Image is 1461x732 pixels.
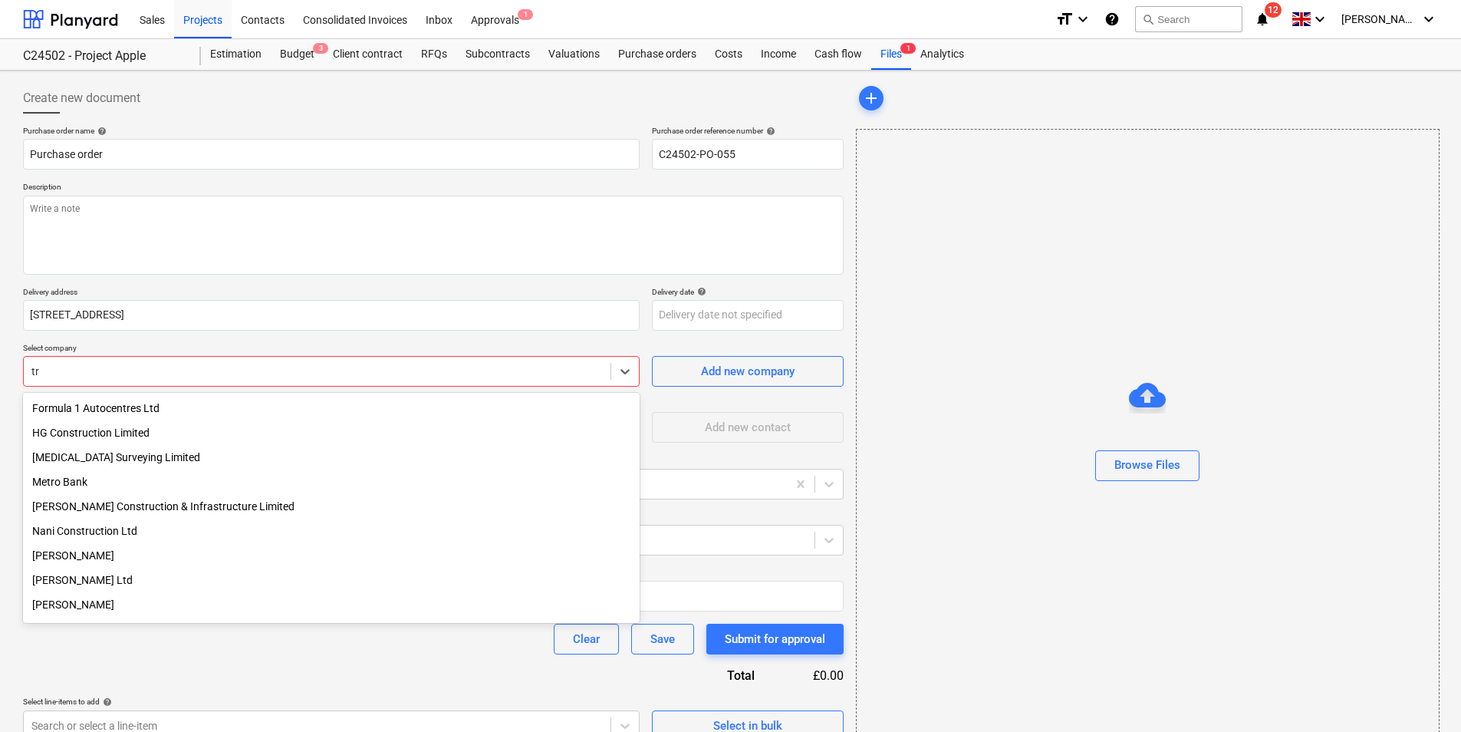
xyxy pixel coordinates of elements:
[23,48,183,64] div: C24502 - Project Apple
[23,519,640,543] div: Nani Construction Ltd
[1420,10,1438,28] i: keyboard_arrow_down
[94,127,107,136] span: help
[805,39,871,70] a: Cash flow
[644,667,779,684] div: Total
[23,182,844,195] p: Description
[650,629,675,649] div: Save
[652,126,844,136] div: Purchase order reference number
[23,126,640,136] div: Purchase order name
[1265,2,1282,18] span: 12
[652,356,844,387] button: Add new company
[1142,13,1154,25] span: search
[1114,455,1180,475] div: Browse Files
[701,361,795,381] div: Add new company
[23,470,640,494] div: Metro Bank
[23,300,640,331] input: Delivery address
[1095,450,1199,481] button: Browse Files
[900,43,916,54] span: 1
[862,89,880,107] span: add
[871,39,911,70] a: Files1
[1135,6,1242,32] button: Search
[652,300,844,331] input: Delivery date not specified
[324,39,412,70] a: Client contract
[573,629,600,649] div: Clear
[23,543,640,568] div: Travis Perkins
[23,343,640,356] p: Select company
[23,445,640,470] div: Metra Surveying Limited
[23,420,640,445] div: HG Construction Limited
[694,287,706,296] span: help
[752,39,805,70] a: Income
[23,568,640,592] div: [PERSON_NAME] Ltd
[1255,10,1270,28] i: notifications
[456,39,539,70] a: Subcontracts
[23,592,640,617] div: [PERSON_NAME]
[725,629,825,649] div: Submit for approval
[706,39,752,70] a: Costs
[779,667,844,684] div: £0.00
[871,39,911,70] div: Files
[412,39,456,70] a: RFQs
[1074,10,1092,28] i: keyboard_arrow_down
[23,543,640,568] div: [PERSON_NAME]
[1384,658,1461,732] iframe: Chat Widget
[631,624,694,655] button: Save
[1311,10,1329,28] i: keyboard_arrow_down
[609,39,706,70] a: Purchase orders
[518,9,533,20] span: 1
[23,697,640,707] div: Select line-items to add
[23,617,640,641] div: Vale Interior Contractors Limited
[23,287,640,300] p: Delivery address
[23,445,640,470] div: [MEDICAL_DATA] Surveying Limited
[23,494,640,519] div: Morgan Sindall Construction & Infrastructure Limited
[911,39,973,70] a: Analytics
[23,396,640,420] div: Formula 1 Autocentres Ltd
[1341,13,1418,25] span: [PERSON_NAME] Booree
[1104,10,1120,28] i: Knowledge base
[23,592,640,617] div: Trevor Philips
[271,39,324,70] div: Budget
[706,624,844,655] button: Submit for approval
[652,139,844,170] input: Reference number
[539,39,609,70] a: Valuations
[652,287,844,297] div: Delivery date
[23,568,640,592] div: Travis Perkins Ltd
[271,39,324,70] a: Budget3
[1055,10,1074,28] i: format_size
[23,89,140,107] span: Create new document
[100,697,112,707] span: help
[201,39,271,70] a: Estimation
[554,624,619,655] button: Clear
[763,127,775,136] span: help
[23,139,640,170] input: Document name
[313,43,328,54] span: 3
[23,494,640,519] div: [PERSON_NAME] Construction & Infrastructure Limited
